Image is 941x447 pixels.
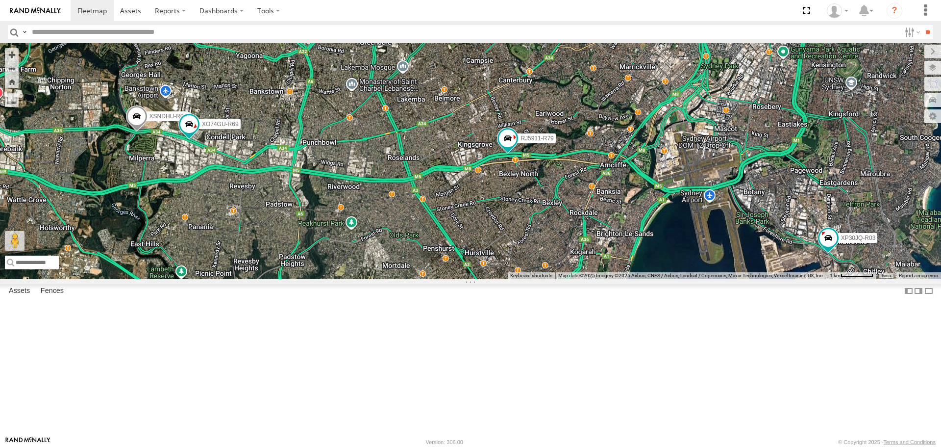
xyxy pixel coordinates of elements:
span: XP30JQ-R03 [841,235,876,242]
label: Map Settings [924,109,941,123]
div: © Copyright 2025 - [838,439,936,445]
button: Keyboard shortcuts [510,272,552,279]
img: rand-logo.svg [10,7,61,14]
span: Map data ©2025 Imagery ©2025 Airbus, CNES / Airbus, Landsat / Copernicus, Maxar Technologies, Vex... [558,273,824,278]
label: Search Query [21,25,28,39]
a: Terms (opens in new tab) [881,273,891,277]
label: Fences [36,285,69,298]
a: Terms and Conditions [884,439,936,445]
button: Zoom Home [5,75,19,88]
button: Drag Pegman onto the map to open Street View [5,231,25,251]
a: Report a map error [899,273,938,278]
span: XSNDHU-R04 [149,113,187,120]
span: RJ5911-R79 [520,135,553,142]
i: ? [887,3,902,19]
button: Map scale: 1 km per 63 pixels [827,272,876,279]
div: Version: 306.00 [426,439,463,445]
a: Visit our Website [5,437,50,447]
label: Assets [4,285,35,298]
label: Hide Summary Table [924,284,934,298]
label: Dock Summary Table to the Left [904,284,914,298]
span: 1 km [830,273,841,278]
label: Search Filter Options [901,25,922,39]
label: Measure [5,93,19,107]
span: XO74GU-R69 [202,121,239,128]
div: Quang Thomas [823,3,852,18]
button: Zoom out [5,61,19,75]
button: Zoom in [5,48,19,61]
label: Dock Summary Table to the Right [914,284,923,298]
